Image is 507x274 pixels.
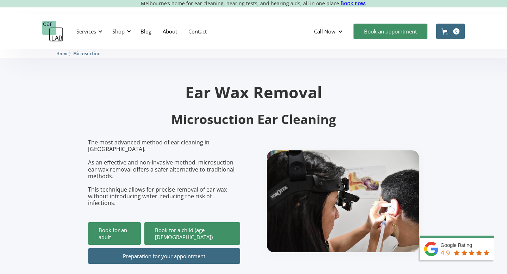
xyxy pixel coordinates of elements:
[42,21,63,42] a: home
[157,21,183,42] a: About
[183,21,212,42] a: Contact
[108,21,133,42] div: Shop
[88,222,141,245] a: Book for an adult
[56,50,73,57] li: 〉
[436,24,465,39] a: Open cart
[135,21,157,42] a: Blog
[88,111,419,128] h2: Microsuction Ear Cleaning
[56,50,69,57] a: Home
[112,28,125,35] div: Shop
[88,248,240,264] a: Preparation for your appointment
[88,84,419,100] h1: Ear Wax Removal
[353,24,427,39] a: Book an appointment
[267,150,419,252] img: boy getting ear checked.
[73,51,101,56] span: Microsuction
[144,222,240,245] a: Book for a child (age [DEMOGRAPHIC_DATA])
[314,28,336,35] div: Call Now
[73,50,101,57] a: Microsuction
[88,139,240,207] p: The most advanced method of ear cleaning in [GEOGRAPHIC_DATA]. As an effective and non-invasive m...
[308,21,350,42] div: Call Now
[453,28,459,35] div: 0
[72,21,105,42] div: Services
[76,28,96,35] div: Services
[56,51,69,56] span: Home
